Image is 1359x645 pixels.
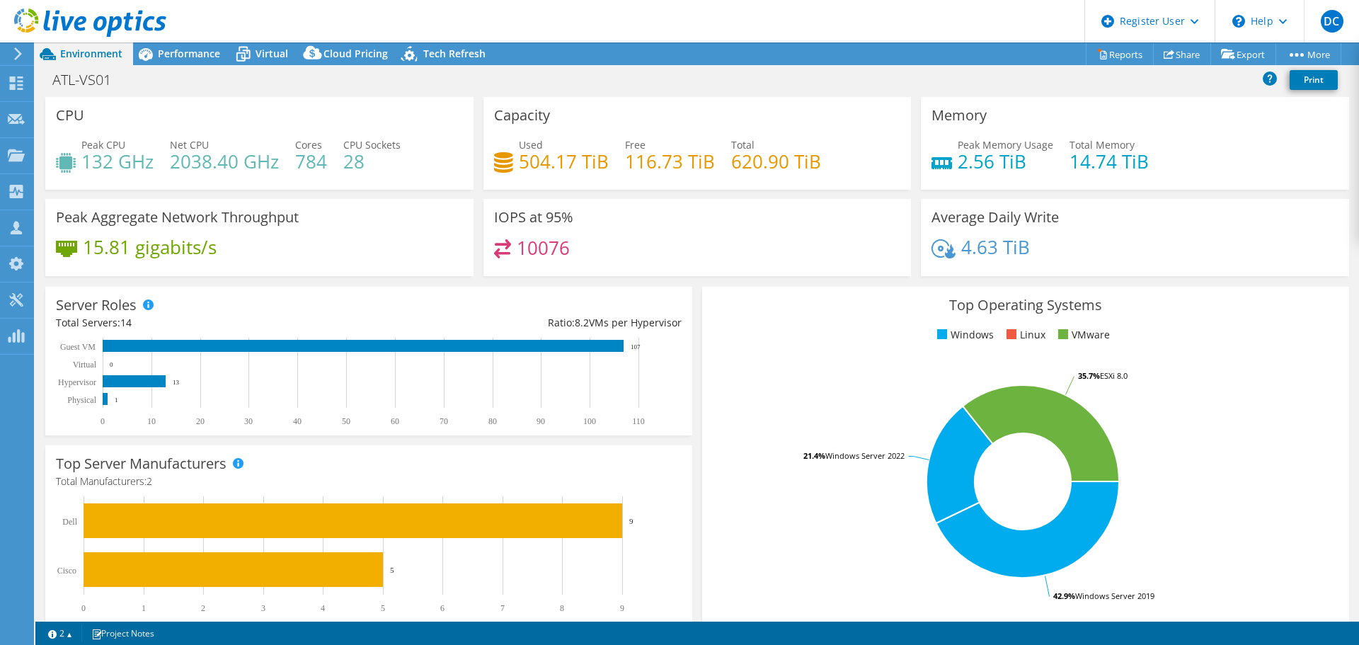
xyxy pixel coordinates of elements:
[731,154,821,169] h4: 620.90 TiB
[632,416,645,426] text: 110
[1232,15,1245,28] svg: \n
[1078,370,1100,381] tspan: 35.7%
[158,47,220,60] span: Performance
[620,603,624,613] text: 9
[147,416,156,426] text: 10
[323,47,388,60] span: Cloud Pricing
[713,297,1338,313] h3: Top Operating Systems
[803,450,825,461] tspan: 21.4%
[958,154,1053,169] h4: 2.56 TiB
[494,210,573,225] h3: IOPS at 95%
[56,474,682,489] h4: Total Manufacturers:
[517,240,570,256] h4: 10076
[147,474,152,488] span: 2
[1055,327,1110,343] li: VMware
[321,603,325,613] text: 4
[60,47,122,60] span: Environment
[81,624,164,642] a: Project Notes
[1275,43,1341,65] a: More
[1153,43,1211,65] a: Share
[575,316,589,329] span: 8.2
[931,108,987,123] h3: Memory
[825,450,905,461] tspan: Windows Server 2022
[391,416,399,426] text: 60
[440,416,448,426] text: 70
[1321,10,1343,33] span: DC
[170,154,279,169] h4: 2038.40 GHz
[931,210,1059,225] h3: Average Daily Write
[958,138,1053,152] span: Peak Memory Usage
[1053,590,1075,601] tspan: 42.9%
[1100,370,1128,381] tspan: ESXi 8.0
[731,138,755,152] span: Total
[57,566,76,576] text: Cisco
[423,47,486,60] span: Tech Refresh
[56,315,369,331] div: Total Servers:
[369,315,682,331] div: Ratio: VMs per Hypervisor
[173,379,180,386] text: 13
[81,603,86,613] text: 0
[1086,43,1154,65] a: Reports
[56,108,84,123] h3: CPU
[488,416,497,426] text: 80
[244,416,253,426] text: 30
[961,239,1030,255] h4: 4.63 TiB
[1070,154,1149,169] h4: 14.74 TiB
[381,603,385,613] text: 5
[625,154,715,169] h4: 116.73 TiB
[115,396,118,404] text: 1
[440,603,445,613] text: 6
[519,154,609,169] h4: 504.17 TiB
[73,360,97,370] text: Virtual
[46,72,133,88] h1: ATL-VS01
[1003,327,1045,343] li: Linux
[56,456,226,472] h3: Top Server Manufacturers
[343,138,401,152] span: CPU Sockets
[201,603,205,613] text: 2
[342,416,350,426] text: 50
[519,138,543,152] span: Used
[81,138,125,152] span: Peak CPU
[81,154,154,169] h4: 132 GHz
[170,138,209,152] span: Net CPU
[1075,590,1154,601] tspan: Windows Server 2019
[560,603,564,613] text: 8
[58,377,96,387] text: Hypervisor
[295,138,322,152] span: Cores
[60,342,96,352] text: Guest VM
[196,416,205,426] text: 20
[38,624,82,642] a: 2
[1290,70,1338,90] a: Print
[934,327,994,343] li: Windows
[83,239,217,255] h4: 15.81 gigabits/s
[1070,138,1135,152] span: Total Memory
[625,138,646,152] span: Free
[500,603,505,613] text: 7
[62,517,77,527] text: Dell
[56,297,137,313] h3: Server Roles
[343,154,401,169] h4: 28
[67,395,96,405] text: Physical
[631,343,641,350] text: 107
[295,154,327,169] h4: 784
[293,416,302,426] text: 40
[537,416,545,426] text: 90
[256,47,288,60] span: Virtual
[1210,43,1276,65] a: Export
[629,517,633,525] text: 9
[101,416,105,426] text: 0
[261,603,265,613] text: 3
[494,108,550,123] h3: Capacity
[110,361,113,368] text: 0
[390,566,394,574] text: 5
[56,210,299,225] h3: Peak Aggregate Network Throughput
[120,316,132,329] span: 14
[142,603,146,613] text: 1
[583,416,596,426] text: 100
